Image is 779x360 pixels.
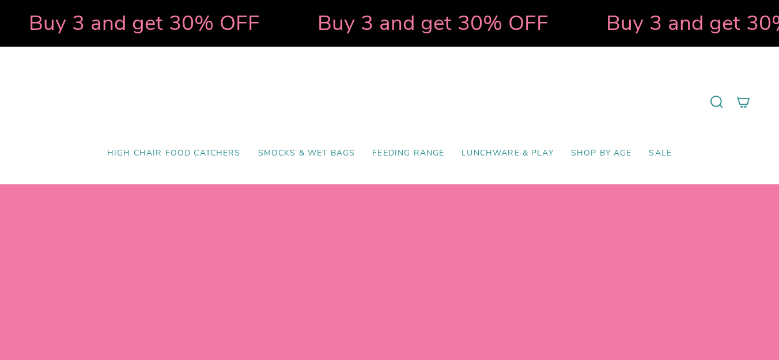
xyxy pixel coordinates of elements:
span: High Chair Food Catchers [107,149,241,158]
span: Smocks & Wet Bags [258,149,356,158]
strong: Buy 3 and get 30% OFF [413,9,644,37]
a: Lunchware & Play [453,140,562,167]
span: Lunchware & Play [462,149,553,158]
a: Mumma’s Little Helpers [290,64,489,140]
a: Feeding Range [364,140,453,167]
span: Shop by Age [571,149,632,158]
a: High Chair Food Catchers [99,140,249,167]
a: SALE [640,140,680,167]
strong: Buy 3 and get 30% OFF [124,9,355,37]
a: Smocks & Wet Bags [249,140,364,167]
a: Shop by Age [562,140,641,167]
span: Feeding Range [372,149,444,158]
span: SALE [649,149,672,158]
